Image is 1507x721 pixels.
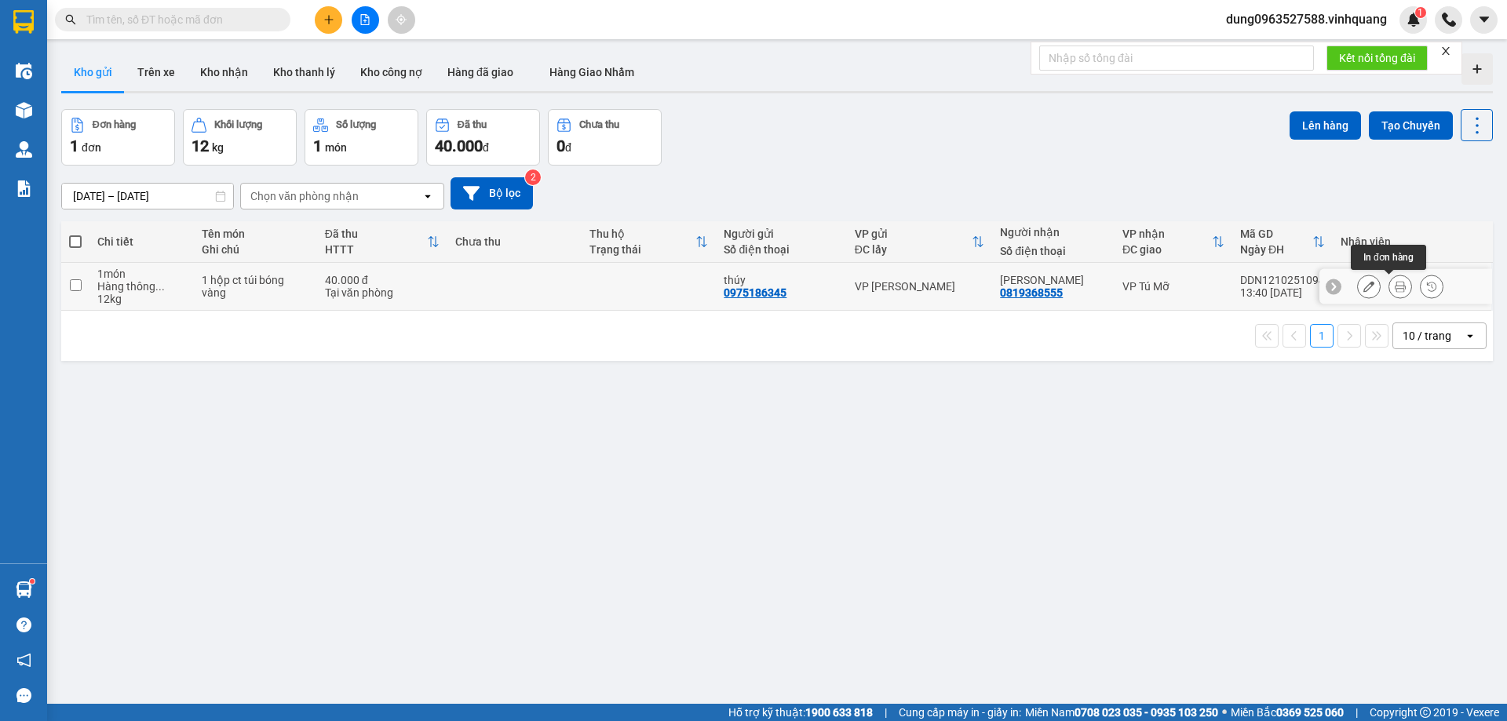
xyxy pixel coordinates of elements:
span: DDN1210251094 [111,64,246,84]
button: Kết nối tổng đài [1326,46,1428,71]
th: Toggle SortBy [1232,221,1333,263]
span: message [16,688,31,703]
img: solution-icon [16,180,32,197]
input: Nhập số tổng đài [1039,46,1314,71]
span: đơn [82,141,101,154]
div: Tạo kho hàng mới [1461,53,1493,85]
div: Trạng thái [589,243,695,256]
svg: open [421,190,434,202]
div: 0819368555 [1000,286,1063,299]
div: 0975186345 [724,286,786,299]
strong: 0708 023 035 - 0935 103 250 [1075,706,1218,719]
input: Tìm tên, số ĐT hoặc mã đơn [86,11,272,28]
th: Toggle SortBy [1115,221,1232,263]
strong: PHIẾU GỬI HÀNG [21,67,100,100]
strong: Hotline : 0889 23 23 23 [16,104,105,128]
strong: 1900 633 818 [805,706,873,719]
div: VP [PERSON_NAME] [855,280,985,293]
span: aim [396,14,407,25]
span: plus [323,14,334,25]
div: Số điện thoại [1000,245,1107,257]
button: Chưa thu0đ [548,109,662,166]
div: DDN1210251094 [1240,274,1325,286]
div: HTTT [325,243,427,256]
span: 1 [313,137,322,155]
span: notification [16,653,31,668]
img: warehouse-icon [16,102,32,118]
img: logo [8,50,10,124]
input: Select a date range. [62,184,233,209]
span: 1 [70,137,78,155]
button: Hàng đã giao [435,53,526,91]
span: caret-down [1477,13,1491,27]
div: 40.000 đ [325,274,440,286]
span: | [1356,704,1358,721]
span: Hàng Giao Nhầm [549,66,634,78]
span: đ [483,141,489,154]
div: ĐC lấy [855,243,972,256]
sup: 1 [1415,7,1426,18]
div: thúy [724,274,838,286]
span: | [885,704,887,721]
svg: open [1464,330,1476,342]
span: file-add [359,14,370,25]
div: quỳnh anh [1000,274,1107,286]
button: Tạo Chuyến [1369,111,1453,140]
span: Cung cấp máy in - giấy in: [899,704,1021,721]
div: 1 hộp ct túi bóng vàng [202,274,309,299]
strong: CÔNG TY TNHH VĨNH QUANG [19,13,104,64]
div: 10 / trang [1403,328,1451,344]
span: Miền Nam [1025,704,1218,721]
div: 12 kg [97,293,186,305]
div: Người nhận [1000,226,1107,239]
div: Chưa thu [455,235,574,248]
button: Lên hàng [1290,111,1361,140]
div: VP Tú Mỡ [1122,280,1224,293]
div: Số lượng [336,119,376,130]
button: Kho công nợ [348,53,435,91]
div: Chưa thu [579,119,619,130]
div: Chi tiết [97,235,186,248]
sup: 1 [30,579,35,584]
div: Thu hộ [589,228,695,240]
strong: 0369 525 060 [1276,706,1344,719]
div: VP nhận [1122,228,1212,240]
img: logo-vxr [13,10,34,34]
span: Miền Bắc [1231,704,1344,721]
button: caret-down [1470,6,1498,34]
span: 40.000 [435,137,483,155]
button: 1 [1310,324,1334,348]
div: ĐC giao [1122,243,1212,256]
sup: 2 [525,169,541,185]
span: 1 [1418,7,1423,18]
span: kg [212,141,224,154]
div: Mã GD [1240,228,1312,240]
div: VP gửi [855,228,972,240]
th: Toggle SortBy [582,221,716,263]
button: aim [388,6,415,34]
button: Trên xe [125,53,188,91]
span: ⚪️ [1222,709,1227,716]
div: Ghi chú [202,243,309,256]
button: Số lượng1món [305,109,418,166]
div: 1 món [97,268,186,280]
span: ... [155,280,165,293]
div: Nhân viên [1341,235,1483,248]
span: Hỗ trợ kỹ thuật: [728,704,873,721]
span: question-circle [16,617,31,632]
span: copyright [1420,707,1431,718]
div: Tại văn phòng [325,286,440,299]
span: search [65,14,76,25]
div: Số điện thoại [724,243,838,256]
img: warehouse-icon [16,581,32,598]
div: Người gửi [724,228,838,240]
button: Bộ lọc [451,177,533,209]
img: warehouse-icon [16,141,32,158]
button: Đơn hàng1đơn [61,109,175,166]
span: 0 [556,137,565,155]
div: Tên món [202,228,309,240]
div: Hàng thông thường [97,280,186,293]
div: Sửa đơn hàng [1357,275,1381,298]
button: plus [315,6,342,34]
div: 13:40 [DATE] [1240,286,1325,299]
